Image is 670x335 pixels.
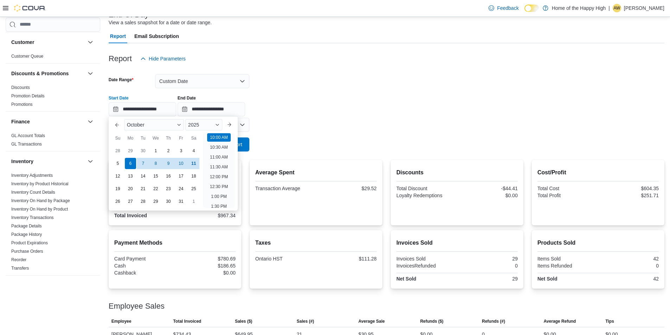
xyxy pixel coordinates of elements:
a: Package Details [11,224,42,228]
div: day-13 [125,170,136,182]
div: day-2 [163,145,174,156]
a: Inventory Transactions [11,215,54,220]
li: 11:00 AM [207,153,231,161]
span: Report [110,29,126,43]
div: Fr [176,133,187,144]
button: Custom Date [155,74,249,88]
span: GL Transactions [11,141,42,147]
div: View a sales snapshot for a date or date range. [109,19,212,26]
div: day-22 [150,183,161,194]
div: $251.71 [599,193,659,198]
button: Finance [11,118,85,125]
a: Transfers [11,266,29,271]
div: $967.34 [176,213,236,218]
div: day-19 [112,183,123,194]
button: Customer [86,38,95,46]
strong: Net Sold [396,276,416,282]
a: Promotions [11,102,33,107]
div: day-20 [125,183,136,194]
div: day-3 [176,145,187,156]
div: $0.00 [176,270,236,276]
div: Total Discount [396,186,456,191]
div: 42 [599,276,659,282]
div: Alexia Williams [613,4,621,12]
button: Hide Parameters [138,52,189,66]
div: $604.35 [599,186,659,191]
div: Finance [6,131,100,151]
a: Inventory On Hand by Package [11,198,70,203]
div: day-6 [125,158,136,169]
div: day-24 [176,183,187,194]
div: 29 [458,256,518,262]
span: Feedback [497,5,518,12]
div: day-30 [163,196,174,207]
span: Reorder [11,257,26,263]
div: Items Sold [537,256,597,262]
div: Tu [138,133,149,144]
p: | [608,4,610,12]
img: Cova [14,5,46,12]
span: October [127,122,145,128]
div: -$44.41 [458,186,518,191]
div: 0 [458,263,518,269]
li: 11:30 AM [207,163,231,171]
a: Customer Queue [11,54,43,59]
a: Purchase Orders [11,249,43,254]
div: day-30 [138,145,149,156]
h3: Discounts & Promotions [11,70,69,77]
h3: Loyalty [11,282,28,289]
input: Dark Mode [524,5,539,12]
div: day-8 [150,158,161,169]
span: GL Account Totals [11,133,45,138]
button: Discounts & Promotions [11,70,85,77]
li: 1:00 PM [208,192,230,201]
div: Th [163,133,174,144]
span: Employee [111,318,132,324]
span: Refunds (#) [482,318,505,324]
div: Inventory [6,171,100,275]
div: October, 2025 [111,144,200,208]
div: day-12 [112,170,123,182]
div: day-28 [138,196,149,207]
span: Average Refund [544,318,576,324]
span: Package Details [11,223,42,229]
div: day-17 [176,170,187,182]
div: We [150,133,161,144]
span: AW [613,4,620,12]
div: $780.69 [176,256,236,262]
div: $111.28 [317,256,377,262]
div: day-1 [150,145,161,156]
div: Card Payment [114,256,174,262]
label: Start Date [109,95,129,101]
li: 10:30 AM [207,143,231,152]
span: Inventory On Hand by Package [11,198,70,204]
h3: Finance [11,118,30,125]
div: $186.65 [176,263,236,269]
a: Inventory by Product Historical [11,181,69,186]
h2: Payment Methods [114,239,236,247]
div: day-18 [188,170,199,182]
p: [PERSON_NAME] [624,4,664,12]
span: Inventory by Product Historical [11,181,69,187]
a: Package History [11,232,42,237]
div: Ontario HST [255,256,315,262]
div: day-14 [138,170,149,182]
div: day-9 [163,158,174,169]
div: Button. Open the month selector. October is currently selected. [124,119,184,130]
a: Discounts [11,85,30,90]
span: Hide Parameters [149,55,186,62]
button: Loyalty [11,282,85,289]
span: Sales (#) [297,318,314,324]
div: Loyalty Redemptions [396,193,456,198]
button: Inventory [11,158,85,165]
li: 12:30 PM [207,182,231,191]
div: InvoicesRefunded [396,263,456,269]
span: Inventory On Hand by Product [11,206,68,212]
input: Press the down key to open a popover containing a calendar. [178,102,245,116]
h3: Customer [11,39,34,46]
div: day-27 [125,196,136,207]
span: Tips [605,318,614,324]
h3: Employee Sales [109,302,165,310]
